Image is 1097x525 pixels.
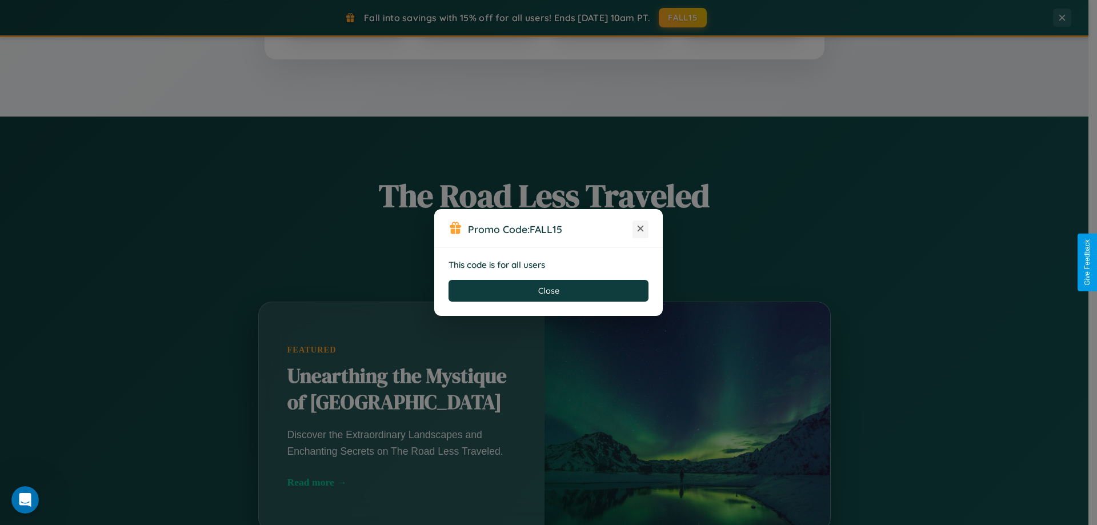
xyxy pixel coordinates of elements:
div: Give Feedback [1083,239,1091,286]
h3: Promo Code: [468,223,632,235]
button: Close [449,280,648,302]
iframe: Intercom live chat [11,486,39,514]
b: FALL15 [530,223,562,235]
strong: This code is for all users [449,259,545,270]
